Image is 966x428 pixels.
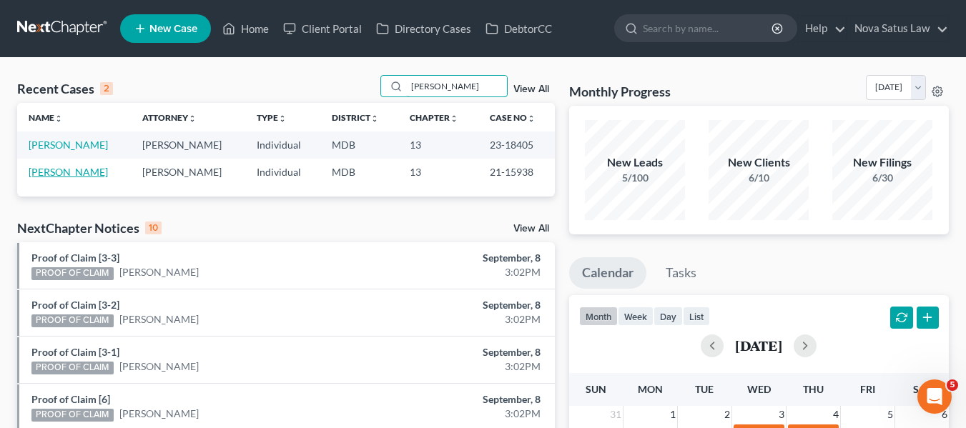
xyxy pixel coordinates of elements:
[278,114,287,123] i: unfold_more
[131,131,245,158] td: [PERSON_NAME]
[478,131,555,158] td: 23-18405
[569,83,671,100] h3: Monthly Progress
[917,379,952,414] iframe: Intercom live chat
[145,222,162,234] div: 10
[276,16,369,41] a: Client Portal
[398,159,478,185] td: 13
[513,224,549,234] a: View All
[643,15,774,41] input: Search by name...
[119,265,199,279] a: [PERSON_NAME]
[54,114,63,123] i: unfold_more
[886,406,894,423] span: 5
[142,112,197,123] a: Attorneyunfold_more
[245,159,320,185] td: Individual
[669,406,677,423] span: 1
[332,112,379,123] a: Districtunfold_more
[747,383,771,395] span: Wed
[380,298,541,312] div: September, 8
[31,267,114,280] div: PROOF OF CLAIM
[450,114,458,123] i: unfold_more
[380,345,541,359] div: September, 8
[215,16,276,41] a: Home
[369,16,478,41] a: Directory Cases
[709,154,809,171] div: New Clients
[569,257,646,289] a: Calendar
[119,407,199,421] a: [PERSON_NAME]
[31,409,114,422] div: PROOF OF CLAIM
[798,16,846,41] a: Help
[847,16,948,41] a: Nova Satus Law
[709,171,809,185] div: 6/10
[585,171,685,185] div: 5/100
[31,314,114,327] div: PROOF OF CLAIM
[832,154,932,171] div: New Filings
[407,76,507,96] input: Search by name...
[149,24,197,34] span: New Case
[245,131,320,158] td: Individual
[913,383,931,395] span: Sat
[653,257,709,289] a: Tasks
[410,112,458,123] a: Chapterunfold_more
[513,84,549,94] a: View All
[478,159,555,185] td: 21-15938
[618,307,654,326] button: week
[490,112,536,123] a: Case Nounfold_more
[17,219,162,237] div: NextChapter Notices
[131,159,245,185] td: [PERSON_NAME]
[579,307,618,326] button: month
[380,265,541,279] div: 3:02PM
[638,383,663,395] span: Mon
[320,159,398,185] td: MDB
[29,166,108,178] a: [PERSON_NAME]
[257,112,287,123] a: Typeunfold_more
[31,252,119,264] a: Proof of Claim [3-3]
[31,393,110,405] a: Proof of Claim [6]
[803,383,824,395] span: Thu
[527,114,536,123] i: unfold_more
[31,346,119,358] a: Proof of Claim [3-1]
[380,251,541,265] div: September, 8
[777,406,786,423] span: 3
[380,407,541,421] div: 3:02PM
[119,359,199,374] a: [PERSON_NAME]
[188,114,197,123] i: unfold_more
[380,312,541,327] div: 3:02PM
[947,379,958,391] span: 5
[119,312,199,327] a: [PERSON_NAME]
[398,131,478,158] td: 13
[380,392,541,407] div: September, 8
[654,307,683,326] button: day
[31,362,114,374] div: PROOF OF CLAIM
[586,383,606,395] span: Sun
[832,171,932,185] div: 6/30
[940,406,949,423] span: 6
[832,406,840,423] span: 4
[608,406,623,423] span: 31
[370,114,379,123] i: unfold_more
[478,16,559,41] a: DebtorCC
[723,406,731,423] span: 2
[29,112,63,123] a: Nameunfold_more
[860,383,875,395] span: Fri
[585,154,685,171] div: New Leads
[695,383,714,395] span: Tue
[17,80,113,97] div: Recent Cases
[320,131,398,158] td: MDB
[31,299,119,311] a: Proof of Claim [3-2]
[380,359,541,374] div: 3:02PM
[100,82,113,95] div: 2
[683,307,710,326] button: list
[735,338,782,353] h2: [DATE]
[29,139,108,151] a: [PERSON_NAME]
